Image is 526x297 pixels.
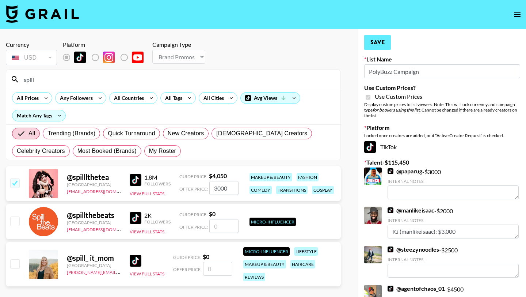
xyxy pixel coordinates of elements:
div: - $ 3000 [388,168,519,199]
span: Offer Price: [179,186,208,192]
button: View Full Stats [130,191,164,196]
span: Trending (Brands) [47,129,95,138]
div: Micro-Influencer [249,218,296,226]
button: View Full Stats [130,271,164,277]
input: 4,050 [209,181,239,195]
label: Use Custom Prices? [364,84,520,91]
img: TikTok [388,207,393,213]
div: All Tags [161,93,184,104]
div: All Prices [12,93,40,104]
label: List Name [364,56,520,63]
span: [DEMOGRAPHIC_DATA] Creators [216,129,307,138]
img: Instagram [103,52,115,63]
div: reviews [243,273,265,281]
div: Platform [63,41,149,48]
a: @agentofchaos_01 [388,285,445,292]
div: Internal Notes: [388,178,519,184]
div: makeup & beauty [243,260,286,268]
div: Avg Views [241,93,300,104]
span: New Creators [168,129,204,138]
div: Internal Notes: [388,218,519,223]
div: All Countries [110,93,145,104]
span: Celebrity Creators [17,147,65,155]
div: fashion [297,173,319,181]
a: @paparug [388,168,422,175]
div: [GEOGRAPHIC_DATA] [67,182,121,187]
div: Followers [144,219,171,225]
input: 0 [203,262,232,276]
div: - $ 2000 [388,207,519,238]
div: cosplay [312,186,334,194]
div: Micro-Influencer [243,247,290,256]
img: TikTok [388,286,393,292]
a: @manlikeisaac [388,207,434,214]
div: @ spill_ it_mom [67,253,121,263]
div: USD [7,51,56,64]
img: TikTok [130,174,141,186]
div: Internal Notes: [388,257,519,262]
div: All Cities [199,93,225,104]
div: Locked once creators are added, or if "Active Creator Request" is checked. [364,133,520,138]
div: makeup & beauty [249,173,292,181]
div: Currency [6,41,57,48]
div: [GEOGRAPHIC_DATA] [67,263,121,268]
span: Offer Price: [173,267,202,272]
strong: $ 4,050 [209,172,227,179]
div: Campaign Type [152,41,205,48]
div: List locked to TikTok. [63,50,149,65]
a: [EMAIL_ADDRESS][DOMAIN_NAME] [67,225,140,232]
div: @ spilllthetea [67,173,121,182]
label: Talent - $ 115,450 [364,159,520,166]
div: haircare [290,260,315,268]
strong: $ 0 [209,210,216,217]
div: Any Followers [56,93,94,104]
span: Guide Price: [179,212,207,217]
input: Search by User Name [19,74,336,85]
span: All [28,129,35,138]
div: comedy [249,186,272,194]
textarea: IG (manlikeisaac): $3,000 [388,225,519,238]
div: - $ 2500 [388,246,519,278]
img: TikTok [388,168,393,174]
span: Offer Price: [179,224,208,230]
img: TikTok [74,52,86,63]
button: Save [364,35,391,50]
em: for bookers using this list [373,107,420,113]
a: @steezynoodles [388,246,439,253]
div: transitions [276,186,308,194]
div: lifestyle [294,247,318,256]
div: 1.8M [144,174,171,181]
button: View Full Stats [130,229,164,234]
span: Guide Price: [179,174,207,179]
div: [GEOGRAPHIC_DATA] [67,220,121,225]
img: YouTube [132,52,144,63]
button: open drawer [510,7,525,22]
input: 0 [209,219,239,233]
a: [PERSON_NAME][EMAIL_ADDRESS][DOMAIN_NAME] [67,268,175,275]
span: Guide Price: [173,255,201,260]
a: [EMAIL_ADDRESS][DOMAIN_NAME] [67,187,140,194]
div: TikTok [364,141,520,153]
label: Platform [364,124,520,131]
img: TikTok [130,255,141,267]
span: Quick Turnaround [108,129,155,138]
span: Most Booked (Brands) [77,147,137,155]
div: Display custom prices to list viewers. Note: This will lock currency and campaign type . Cannot b... [364,102,520,118]
strong: $ 0 [203,253,209,260]
div: Match Any Tags [12,110,65,121]
div: 2K [144,212,171,219]
div: Currency is locked to USD [6,48,57,67]
div: @ spillthebeats [67,211,121,220]
img: TikTok [130,212,141,224]
img: TikTok [388,247,393,252]
div: Followers [144,181,171,187]
span: Use Custom Prices [375,93,422,100]
span: My Roster [149,147,176,155]
img: Grail Talent [6,5,79,23]
img: TikTok [364,141,376,153]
